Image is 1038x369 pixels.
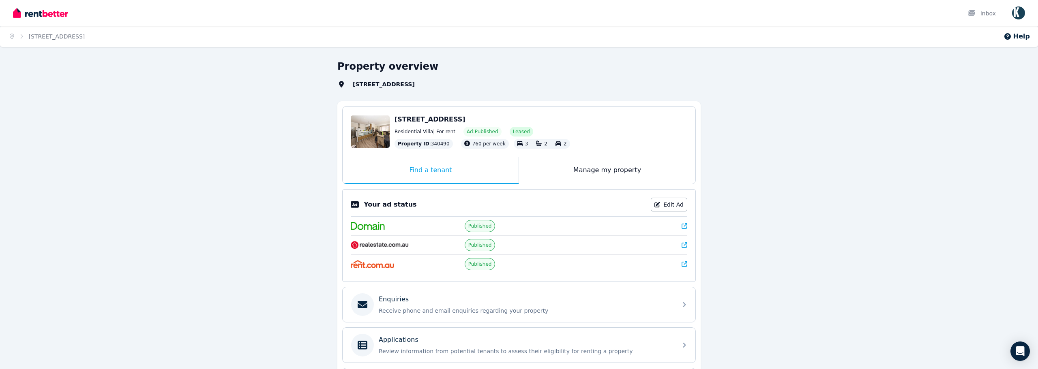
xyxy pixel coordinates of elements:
span: [STREET_ADDRESS] [348,80,429,88]
img: Rent.com.au [351,260,394,268]
span: Residential Villa | For rent [395,128,455,135]
p: Enquiries [379,294,409,304]
div: Open Intercom Messenger [1010,341,1030,361]
span: 760 per week [472,141,506,147]
p: Your ad status [364,200,416,209]
img: Domain.com.au [351,222,385,230]
img: Omid Ferdowsian as trustee for The Ferdowsian Trust [1012,6,1025,19]
span: Published [468,261,492,267]
a: Edit Ad [651,198,687,211]
div: Manage my property [519,157,695,184]
div: : 340490 [395,139,453,149]
span: 2 [544,141,547,147]
img: RealEstate.com.au [351,241,409,249]
span: Property ID [398,141,429,147]
img: RentBetter [13,7,68,19]
button: Help [1004,32,1030,41]
div: Find a tenant [343,157,519,184]
span: Published [468,223,492,229]
div: Inbox [967,9,996,17]
a: [STREET_ADDRESS] [29,33,85,40]
a: ApplicationsReview information from potential tenants to assess their eligibility for renting a p... [343,328,695,363]
span: Ad: Published [467,128,498,135]
span: Published [468,242,492,248]
p: Applications [379,335,418,345]
span: [STREET_ADDRESS] [395,115,465,123]
span: Leased [513,128,530,135]
p: Review information from potential tenants to assess their eligibility for renting a property [379,347,672,355]
span: 3 [525,141,528,147]
a: EnquiriesReceive phone and email enquiries regarding your property [343,287,695,322]
h1: Property overview [337,60,438,73]
p: Receive phone and email enquiries regarding your property [379,307,672,315]
span: 2 [564,141,567,147]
